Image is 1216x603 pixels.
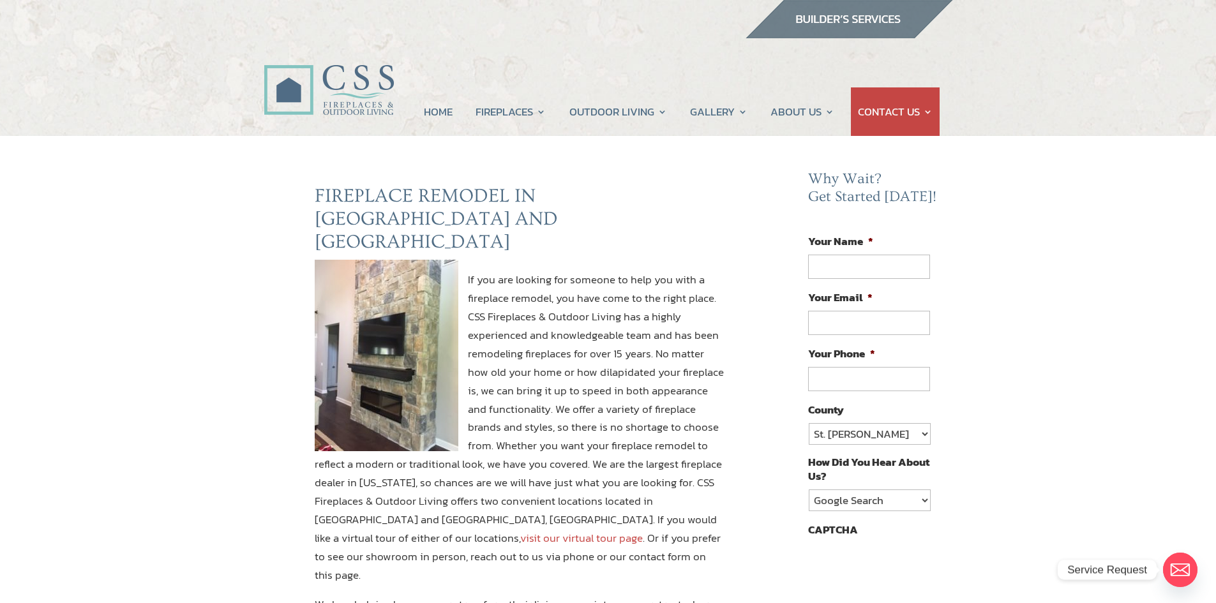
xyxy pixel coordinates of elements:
label: How Did You Hear About Us? [808,455,929,483]
h2: Why Wait? Get Started [DATE]! [808,170,940,212]
label: County [808,403,844,417]
a: OUTDOOR LIVING [569,87,667,136]
a: FIREPLACES [476,87,546,136]
iframe: reCAPTCHA [808,543,1002,593]
a: visit our virtual tour page [520,530,643,546]
img: CSS Fireplaces & Outdoor Living (Formerly Construction Solutions & Supply)- Jacksonville Ormond B... [264,29,394,122]
a: HOME [424,87,453,136]
a: GALLERY [690,87,747,136]
a: ABOUT US [770,87,834,136]
label: Your Email [808,290,873,304]
img: Fireplace remodel jacksonville ormond beach [315,260,458,451]
a: builder services construction supply [745,26,953,43]
p: If you are looking for someone to help you with a fireplace remodel, you have come to the right p... [315,271,724,595]
label: CAPTCHA [808,523,858,537]
h2: FIREPLACE REMODEL IN [GEOGRAPHIC_DATA] AND [GEOGRAPHIC_DATA] [315,184,724,260]
a: Email [1163,553,1197,587]
label: Your Phone [808,346,875,361]
label: Your Name [808,234,873,248]
a: CONTACT US [858,87,933,136]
